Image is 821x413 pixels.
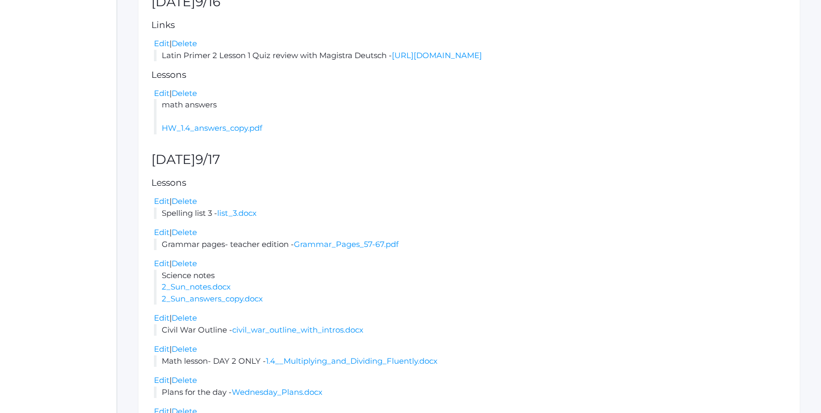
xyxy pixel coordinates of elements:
[154,50,787,62] li: Latin Primer 2 Lesson 1 Quiz review with Magistra Deutsch -
[217,208,257,218] a: list_3.docx
[154,239,787,251] li: Grammar pages- teacher edition -
[162,123,262,133] a: HW_1.4_answers_copy.pdf
[151,178,787,188] h5: Lessons
[172,227,197,237] a: Delete
[172,375,197,385] a: Delete
[195,152,220,167] span: 9/17
[154,38,787,50] div: |
[154,343,787,355] div: |
[151,153,787,167] h2: [DATE]
[154,270,787,305] li: Science notes
[162,282,231,292] a: 2_Sun_notes.docx
[172,344,197,354] a: Delete
[232,387,322,397] a: Wednesday_Plans.docx
[232,325,363,335] a: civil_war_outline_with_intros.docx
[266,356,437,366] a: 1.4__Multiplying_and_Dividing_Fluently.docx
[154,375,169,385] a: Edit
[154,88,787,100] div: |
[154,196,787,208] div: |
[172,313,197,323] a: Delete
[154,227,169,237] a: Edit
[154,313,169,323] a: Edit
[154,196,169,206] a: Edit
[162,294,263,304] a: 2_Sun_answers_copy.docx
[172,88,197,98] a: Delete
[294,239,399,249] a: Grammar_Pages_57-67.pdf
[154,38,169,48] a: Edit
[154,208,787,219] li: Spelling list 3 -
[154,344,169,354] a: Edit
[154,355,787,367] li: Math lesson- DAY 2 ONLY -
[151,70,787,80] h5: Lessons
[154,88,169,98] a: Edit
[154,387,787,398] li: Plans for the day -
[151,20,787,30] h5: Links
[154,324,787,336] li: Civil War Outline -
[154,227,787,239] div: |
[154,258,787,270] div: |
[154,312,787,324] div: |
[172,196,197,206] a: Delete
[154,258,169,268] a: Edit
[154,375,787,387] div: |
[172,38,197,48] a: Delete
[154,99,787,134] li: math answers
[392,50,482,60] a: [URL][DOMAIN_NAME]
[172,258,197,268] a: Delete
